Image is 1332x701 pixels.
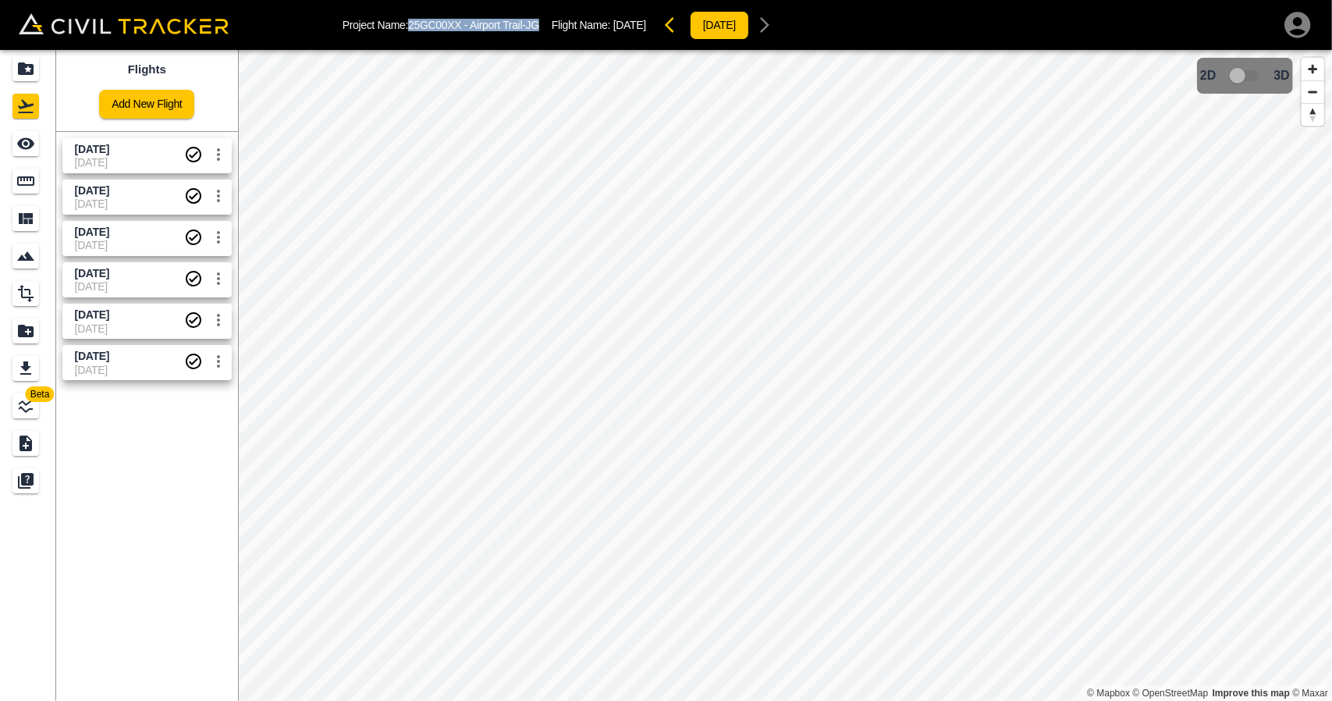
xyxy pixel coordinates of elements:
[1133,688,1209,699] a: OpenStreetMap
[238,50,1332,701] canvas: Map
[1302,58,1324,80] button: Zoom in
[1302,80,1324,103] button: Zoom out
[1200,69,1216,83] span: 2D
[1213,688,1290,699] a: Map feedback
[1292,688,1328,699] a: Maxar
[613,19,646,31] span: [DATE]
[1223,61,1268,91] span: 3D model not uploaded yet
[19,13,229,35] img: Civil Tracker
[343,19,539,31] p: Project Name: 25GC00XX - Airport Trail-JG
[1302,103,1324,126] button: Reset bearing to north
[690,11,749,40] button: [DATE]
[1087,688,1130,699] a: Mapbox
[552,19,646,31] p: Flight Name:
[1274,69,1290,83] span: 3D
